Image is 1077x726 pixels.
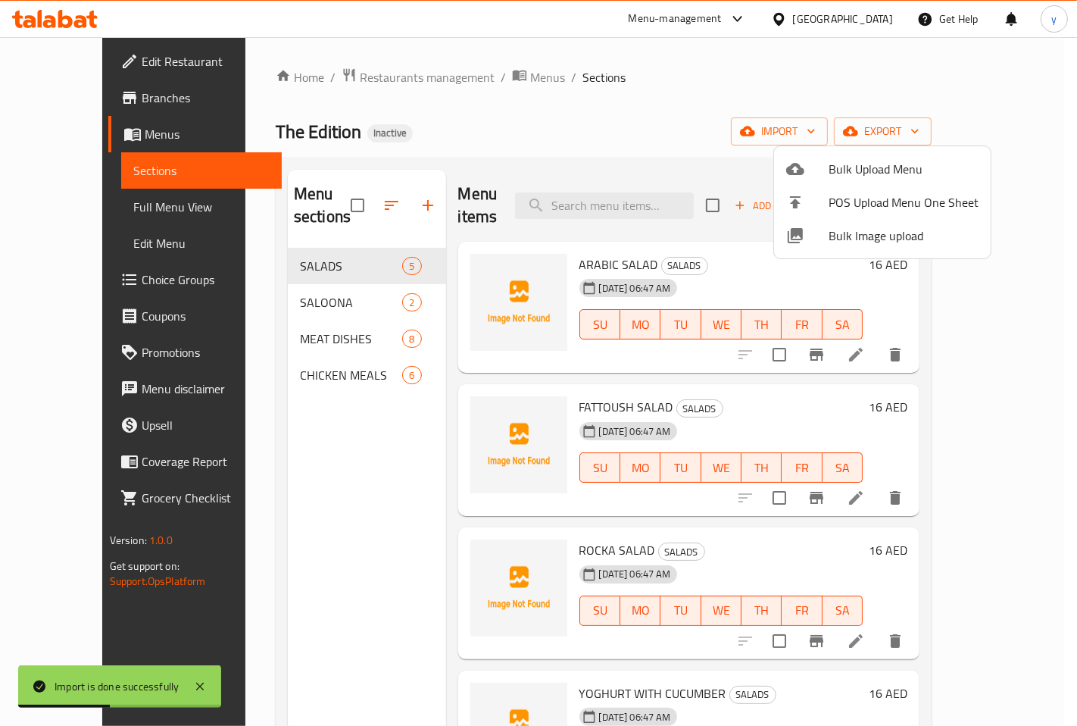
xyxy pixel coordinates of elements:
span: Bulk Upload Menu [829,160,979,178]
div: Import is done successfully [55,678,179,695]
li: POS Upload Menu One Sheet [774,186,991,219]
span: Bulk Image upload [829,227,979,245]
li: Upload bulk menu [774,152,991,186]
span: POS Upload Menu One Sheet [829,193,979,211]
